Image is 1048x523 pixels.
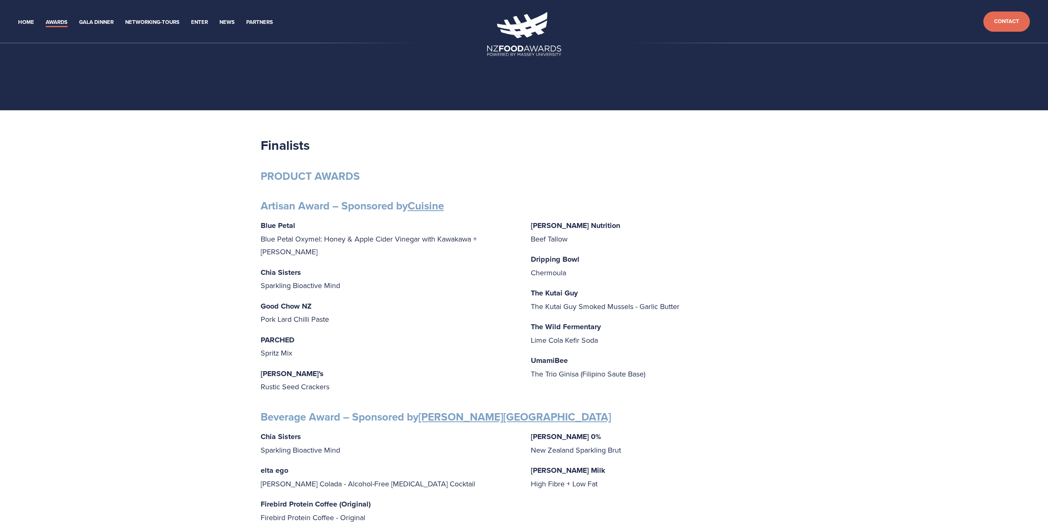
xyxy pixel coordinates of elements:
[261,464,518,490] p: [PERSON_NAME] Colada - Alcohol-Free [MEDICAL_DATA] Cocktail
[261,431,301,442] strong: Chia Sisters
[18,18,34,27] a: Home
[531,465,605,476] strong: [PERSON_NAME] Milk
[531,253,788,279] p: Chermoula
[531,219,788,245] p: Beef Tallow
[261,368,324,379] strong: [PERSON_NAME]'s
[261,430,518,456] p: Sparkling Bioactive Mind
[219,18,235,27] a: News
[531,220,620,231] strong: [PERSON_NAME] Nutrition
[531,320,788,346] p: Lime Cola Kefir Soda
[261,300,518,326] p: Pork Lard Chilli Paste
[261,335,294,345] strong: PARCHED
[46,18,68,27] a: Awards
[261,409,611,425] strong: Beverage Award – Sponsored by
[261,266,518,292] p: Sparkling Bioactive Mind
[261,301,312,311] strong: Good Chow NZ
[531,431,601,442] strong: [PERSON_NAME] 0%
[191,18,208,27] a: Enter
[261,333,518,360] p: Spritz Mix
[125,18,180,27] a: Networking-Tours
[531,464,788,490] p: High Fibre + Low Fat
[246,18,273,27] a: Partners
[261,499,371,509] strong: Firebird Protein Coffee (Original)
[261,219,518,258] p: Blue Petal Oxymel: Honey & Apple Cider Vinegar with Kawakawa + [PERSON_NAME]
[261,198,444,214] strong: Artisan Award – Sponsored by
[531,254,579,265] strong: Dripping Bowl
[531,430,788,456] p: New Zealand Sparkling Brut
[261,135,310,155] strong: Finalists
[261,367,518,393] p: Rustic Seed Crackers
[261,267,301,278] strong: Chia Sisters
[418,409,611,425] a: [PERSON_NAME][GEOGRAPHIC_DATA]
[531,321,601,332] strong: The Wild Fermentary
[261,220,295,231] strong: Blue Petal
[531,354,788,380] p: The Trio Ginisa (Filipino Saute Base)
[983,12,1030,32] a: Contact
[408,198,444,214] a: Cuisine
[531,286,788,313] p: The Kutai Guy Smoked Mussels - Garlic Butter
[79,18,114,27] a: Gala Dinner
[531,288,578,298] strong: The Kutai Guy
[261,168,360,184] strong: PRODUCT AWARDS
[261,465,288,476] strong: elta ego
[531,355,568,366] strong: UmamiBee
